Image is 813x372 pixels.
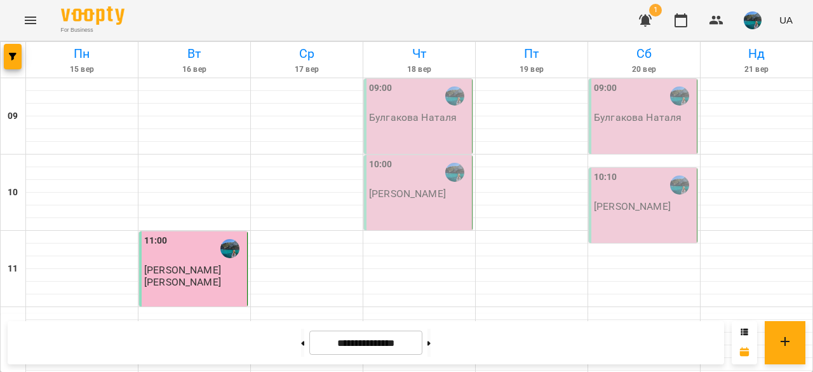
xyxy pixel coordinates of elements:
[445,86,464,106] img: Войтович Аріна
[649,4,662,17] span: 1
[670,176,689,195] img: Войтович Аріна
[702,44,810,64] h6: Нд
[774,8,798,32] button: UA
[28,64,136,76] h6: 15 вер
[594,112,682,123] p: Булгакова Наталя
[28,44,136,64] h6: Пн
[478,44,586,64] h6: Пт
[369,188,446,199] p: [PERSON_NAME]
[140,44,248,64] h6: Вт
[220,239,239,258] img: Войтович Аріна
[702,64,810,76] h6: 21 вер
[253,64,361,76] h6: 17 вер
[594,201,671,212] p: [PERSON_NAME]
[140,64,248,76] h6: 16 вер
[253,44,361,64] h6: Ср
[61,6,124,25] img: Voopty Logo
[594,81,617,95] label: 09:00
[15,5,46,36] button: Menu
[594,170,617,184] label: 10:10
[8,186,18,200] h6: 10
[369,158,393,172] label: 10:00
[445,163,464,182] img: Войтович Аріна
[144,277,221,287] p: [PERSON_NAME]
[670,86,689,106] img: Войтович Аріна
[8,262,18,276] h6: 11
[478,64,586,76] h6: 19 вер
[8,109,18,123] h6: 09
[779,13,793,27] span: UA
[144,234,168,248] label: 11:00
[365,64,473,76] h6: 18 вер
[590,64,698,76] h6: 20 вер
[61,26,124,34] span: For Business
[744,11,762,29] img: 60415085415ff60041987987a0d20803.jpg
[590,44,698,64] h6: Сб
[369,81,393,95] label: 09:00
[369,112,457,123] p: Булгакова Наталя
[365,44,473,64] h6: Чт
[144,264,221,276] span: [PERSON_NAME]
